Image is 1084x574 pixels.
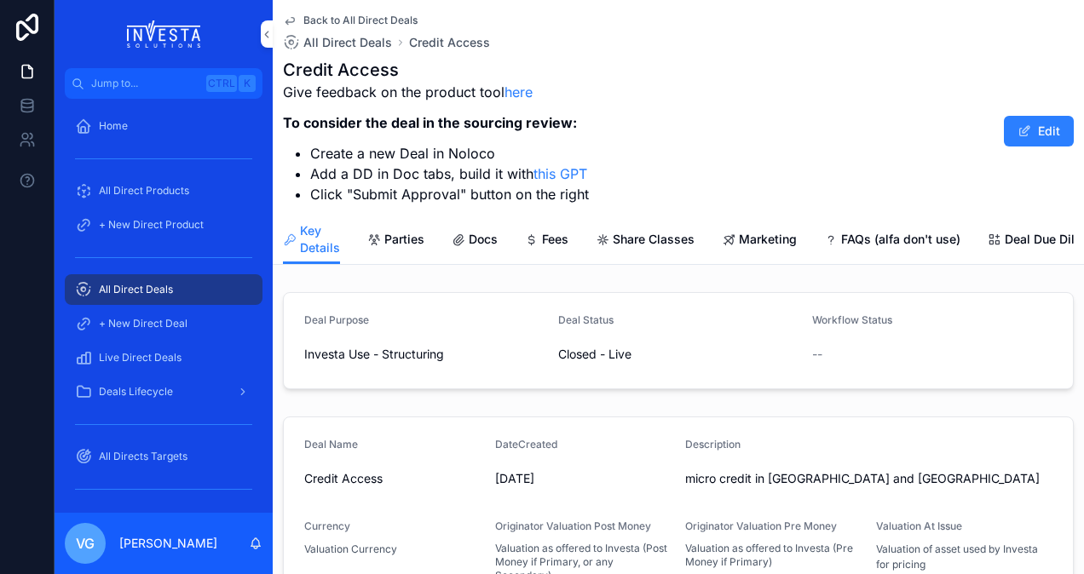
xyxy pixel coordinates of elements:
button: Jump to...CtrlK [65,68,262,99]
span: K [240,77,254,90]
span: + New Direct Deal [99,317,187,330]
span: DateCreated [495,438,557,451]
a: All Direct Products [65,175,262,206]
span: Originator Valuation Pre Money [685,519,837,532]
a: Fees [525,224,568,258]
strong: To consider the deal in the sourcing review: [283,114,577,131]
span: Deal Purpose [304,313,369,326]
span: All Direct Deals [303,34,392,51]
a: Parties [367,224,424,258]
span: Home [99,119,128,133]
span: Deal Status [558,313,614,326]
span: Share Classes [613,231,695,248]
span: Back to All Direct Deals [303,14,418,27]
p: Valuation Currency [304,542,397,557]
a: Marketing [722,224,797,258]
p: [PERSON_NAME] [119,535,217,552]
a: + New Direct Deal [65,308,262,339]
span: VG [76,533,95,554]
a: Back to All Direct Deals [283,14,418,27]
span: FAQs (alfa don't use) [841,231,960,248]
a: Docs [452,224,498,258]
span: Deal Name [304,438,358,451]
li: Click "Submit Approval" button on the right [310,184,589,204]
span: Workflow Status [812,313,892,326]
a: Live Direct Deals [65,342,262,373]
span: Live Direct Deals [99,351,182,364]
span: Marketing [739,231,797,248]
h1: Credit Access [283,58,589,82]
li: Add a DD in Doc tabs, build it with [310,164,589,184]
a: All Direct Deals [65,274,262,305]
div: scrollable content [55,99,273,513]
span: Key Details [300,222,340,256]
span: + New Direct Product [99,218,204,232]
button: Edit [1004,116,1074,146]
span: Ctrl [206,75,237,92]
p: Valuation of asset used by Investa for pricing [876,542,1053,572]
span: -- [812,346,822,363]
span: Deals Lifecycle [99,385,173,399]
a: FAQs (alfa don't use) [824,224,960,258]
span: All Directs Targets [99,450,187,463]
span: Jump to... [91,77,199,90]
span: Closed - Live [558,346,631,363]
span: Investa Use - Structuring [304,346,444,363]
span: micro credit in [GEOGRAPHIC_DATA] and [GEOGRAPHIC_DATA] [685,470,1052,487]
a: All Directs Targets [65,441,262,472]
span: Fees [542,231,568,248]
a: All Direct Deals [283,34,392,51]
span: Parties [384,231,424,248]
span: Valuation as offered to Investa (Pre Money if Primary) [685,542,862,569]
span: Docs [469,231,498,248]
span: All Direct Deals [99,283,173,296]
a: here [505,83,533,100]
span: Originator Valuation Post Money [495,519,651,532]
span: Credit Access [304,470,481,487]
span: Currency [304,519,350,532]
span: All Direct Products [99,184,189,198]
a: Share Classes [596,224,695,258]
a: Home [65,111,262,141]
span: Valuation At Issue [876,519,962,532]
img: App logo [127,20,201,48]
li: Create a new Deal in Noloco [310,143,589,164]
p: Give feedback on the product tool [283,82,589,102]
a: Deals Lifecycle [65,376,262,407]
span: [DATE] [495,470,672,487]
span: Description [685,438,741,451]
a: Credit Access [409,34,490,51]
a: Key Details [283,215,340,265]
a: this GPT [533,165,587,182]
a: + New Direct Product [65,210,262,240]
